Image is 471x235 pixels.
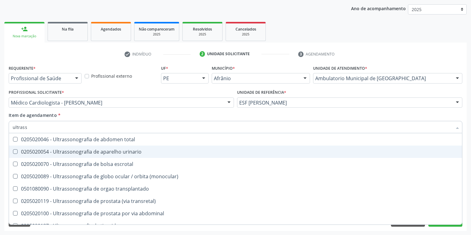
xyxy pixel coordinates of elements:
div: 0205020046 - Ultrassonografia de abdomen total [13,137,458,142]
label: Requerente [9,64,36,73]
div: 0205020119 - Ultrassonografia de prostata (via transretal) [13,199,458,204]
div: 0205020089 - Ultrassonografia de globo ocular / orbita (monocular) [13,174,458,179]
span: Médico Cardiologista - [PERSON_NAME] [11,100,221,106]
div: 2025 [139,32,175,37]
div: Nova marcação [9,34,40,39]
span: ESF [PERSON_NAME] [239,100,450,106]
div: 0205020054 - Ultrassonografia de aparelho urinario [13,149,458,154]
span: Resolvidos [193,27,212,32]
div: person_add [21,26,28,32]
span: Ambulatorio Municipal de [GEOGRAPHIC_DATA] [315,75,450,81]
span: Não compareceram [139,27,175,32]
span: Afrânio [214,75,297,81]
label: Unidade de atendimento [313,64,367,73]
span: Cancelados [235,27,256,32]
input: Buscar por procedimentos [13,121,452,133]
label: UF [161,64,168,73]
span: Agendados [101,27,121,32]
div: Unidade solicitante [207,51,250,57]
label: Profissional externo [91,73,132,79]
div: 0205020100 - Ultrassonografia de prostata por via abdominal [13,211,458,216]
label: Município [212,64,235,73]
div: 0205020127 - Ultrassonografia de tireoide [13,223,458,228]
label: Profissional Solicitante [9,88,64,97]
span: Profissional de Saúde [11,75,69,81]
label: Unidade de referência [237,88,286,97]
p: Ano de acompanhamento [351,4,406,12]
span: PE [163,75,196,81]
span: Na fila [62,27,74,32]
div: 2 [200,51,205,57]
div: 0501080090 - Ultrassonografia de orgao transplantado [13,186,458,191]
span: Item de agendamento [9,112,57,118]
div: 2025 [230,32,261,37]
div: 2025 [187,32,218,37]
div: 0205020070 - Ultrassonografia de bolsa escrotal [13,162,458,167]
